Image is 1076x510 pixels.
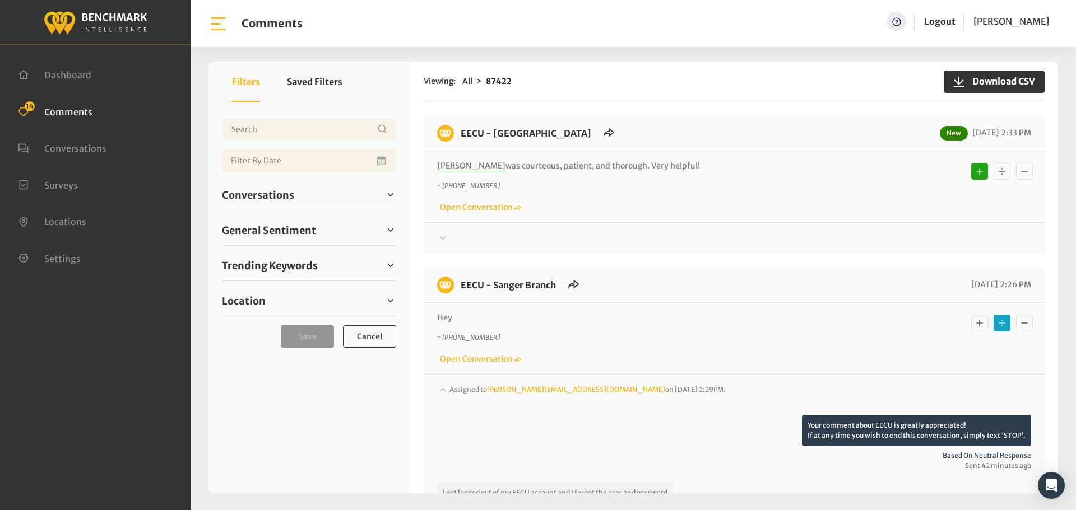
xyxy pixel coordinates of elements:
p: I got logged out of my EECU account and I forgot the user and password [437,482,673,503]
span: Dashboard [44,69,91,81]
span: Based on neutral response [437,451,1031,461]
a: Conversations [222,186,396,203]
i: ~ [PHONE_NUMBER] [437,333,500,341]
a: Locations [18,215,86,226]
a: Settings [18,252,81,263]
span: New [940,126,968,141]
span: Conversations [44,143,106,154]
a: EECU - Sanger Branch [461,279,556,291]
button: Cancel [343,325,396,348]
div: Open Intercom Messenger [1038,472,1065,499]
img: benchmark [437,277,454,293]
span: Trending Keywords [222,258,318,273]
span: Download CSV [966,74,1035,88]
a: Location [222,292,396,309]
span: [DATE] 2:26 PM [968,279,1031,289]
a: [PERSON_NAME] [973,12,1049,31]
span: Conversations [222,188,294,203]
h6: EECU - Sanger Branch [454,277,563,293]
div: Basic example [968,160,1036,183]
span: Location [222,293,266,308]
p: was courteous, patient, and thorough. Very helpful! [437,160,883,172]
a: Open Conversation [437,354,521,364]
input: Date range input field [222,149,396,172]
span: [DATE] 2:33 PM [970,128,1031,138]
a: Open Conversation [437,202,521,212]
h1: Comments [242,17,303,30]
span: All [462,76,472,86]
span: Comments [44,106,92,117]
i: ~ [PHONE_NUMBER] [437,181,500,190]
span: Locations [44,216,86,227]
span: General Sentiment [222,223,316,238]
a: Dashboard [18,68,91,79]
span: Viewing: [424,76,456,87]
a: EECU - [GEOGRAPHIC_DATA] [461,128,591,139]
span: [PERSON_NAME] [973,16,1049,27]
span: Surveys [44,179,78,190]
a: Conversations [18,142,106,153]
div: Basic example [968,312,1036,334]
img: bar [208,14,228,34]
a: [PERSON_NAME][EMAIL_ADDRESS][DOMAIN_NAME] [487,385,665,394]
button: Filters [232,62,260,102]
a: Logout [924,16,956,27]
span: Assigned to on [DATE] 2:29PM. [449,385,726,394]
span: [PERSON_NAME] [437,161,505,171]
p: Hey [437,312,883,324]
div: Assigned to[PERSON_NAME][EMAIL_ADDRESS][DOMAIN_NAME]on [DATE] 2:29PM. [437,383,1031,415]
strong: 87422 [486,76,512,86]
span: Sent 42 minutes ago [437,461,1031,471]
button: Download CSV [944,71,1045,93]
span: 14 [25,101,35,111]
span: Settings [44,252,81,264]
img: benchmark [43,8,147,36]
button: Saved Filters [287,62,342,102]
a: Trending Keywords [222,257,396,274]
button: Open Calendar [375,149,389,172]
h6: EECU - Milburn [454,125,598,142]
a: General Sentiment [222,222,396,238]
a: Comments 14 [18,105,92,116]
a: Logout [924,12,956,31]
a: Surveys [18,179,78,190]
img: benchmark [437,125,454,142]
p: Your comment about EECU is greatly appreciated! If at any time you wish to end this conversation,... [802,415,1031,446]
input: Username [222,118,396,141]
